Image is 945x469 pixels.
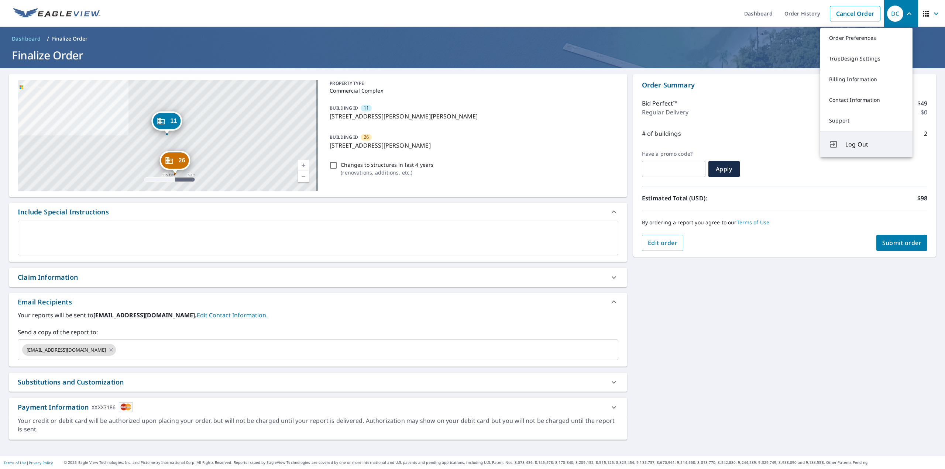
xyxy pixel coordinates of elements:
img: cardImage [119,402,133,412]
p: Regular Delivery [642,108,688,117]
p: Finalize Order [52,35,88,42]
label: Your reports will be sent to [18,311,618,320]
a: Current Level 17, Zoom Out [298,171,309,182]
p: BUILDING ID [330,134,358,140]
div: Dropped pin, building 11, Commercial property, 2638 Hampton Rd Saint Charles, MO 63303 [151,111,182,134]
b: [EMAIL_ADDRESS][DOMAIN_NAME]. [93,311,197,319]
span: Dashboard [12,35,41,42]
a: Order Preferences [820,28,913,48]
p: # of buildings [642,129,681,138]
p: Commercial Complex [330,87,615,94]
div: Claim Information [18,272,78,282]
p: $0 [921,108,927,117]
p: | [4,461,53,465]
span: 26 [179,158,185,163]
a: Contact Information [820,90,913,110]
button: Log Out [820,131,913,157]
p: Estimated Total (USD): [642,194,785,203]
button: Edit order [642,235,684,251]
p: [STREET_ADDRESS][PERSON_NAME][PERSON_NAME] [330,112,615,121]
label: Send a copy of the report to: [18,328,618,337]
nav: breadcrumb [9,33,936,45]
li: / [47,34,49,43]
p: Bid Perfect™ [642,99,678,108]
label: Have a promo code? [642,151,705,157]
span: 11 [170,118,177,124]
a: Privacy Policy [29,460,53,465]
p: $98 [917,194,927,203]
p: By ordering a report you agree to our [642,219,927,226]
span: Apply [714,165,734,173]
a: EditContactInfo [197,311,268,319]
span: 11 [364,104,369,111]
div: Email Recipients [9,293,627,311]
a: Terms of Use [4,460,27,465]
div: Payment InformationXXXX7186cardImage [9,398,627,417]
button: Submit order [876,235,928,251]
div: Claim Information [9,268,627,287]
a: Current Level 17, Zoom In [298,160,309,171]
span: [EMAIL_ADDRESS][DOMAIN_NAME] [22,346,110,354]
div: Dropped pin, building 26, Commercial property, 2620 Plantation Pt Saint Charles, MO 63303 [160,151,190,174]
button: Apply [708,161,740,177]
div: Payment Information [18,402,133,412]
img: EV Logo [13,8,100,19]
div: Email Recipients [18,297,72,307]
span: Log Out [845,140,904,149]
div: XXXX7186 [92,402,116,412]
div: Your credit or debit card will be authorized upon placing your order, but will not be charged unt... [18,417,618,434]
p: PROPERTY TYPE [330,80,615,87]
div: Substitutions and Customization [9,373,627,392]
a: Dashboard [9,33,44,45]
span: 26 [364,134,369,141]
p: [STREET_ADDRESS][PERSON_NAME] [330,141,615,150]
a: Support [820,110,913,131]
a: Cancel Order [830,6,880,21]
div: Substitutions and Customization [18,377,124,387]
p: Order Summary [642,80,927,90]
p: Changes to structures in last 4 years [341,161,433,169]
p: ( renovations, additions, etc. ) [341,169,433,176]
a: Terms of Use [737,219,770,226]
p: BUILDING ID [330,105,358,111]
div: Include Special Instructions [9,203,627,221]
div: Include Special Instructions [18,207,109,217]
h1: Finalize Order [9,48,936,63]
span: Edit order [648,239,678,247]
p: © 2025 Eagle View Technologies, Inc. and Pictometry International Corp. All Rights Reserved. Repo... [64,460,941,465]
p: 2 [924,129,927,138]
a: Billing Information [820,69,913,90]
span: Submit order [882,239,922,247]
div: DC [887,6,903,22]
div: [EMAIL_ADDRESS][DOMAIN_NAME] [22,344,116,356]
a: TrueDesign Settings [820,48,913,69]
p: $49 [917,99,927,108]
